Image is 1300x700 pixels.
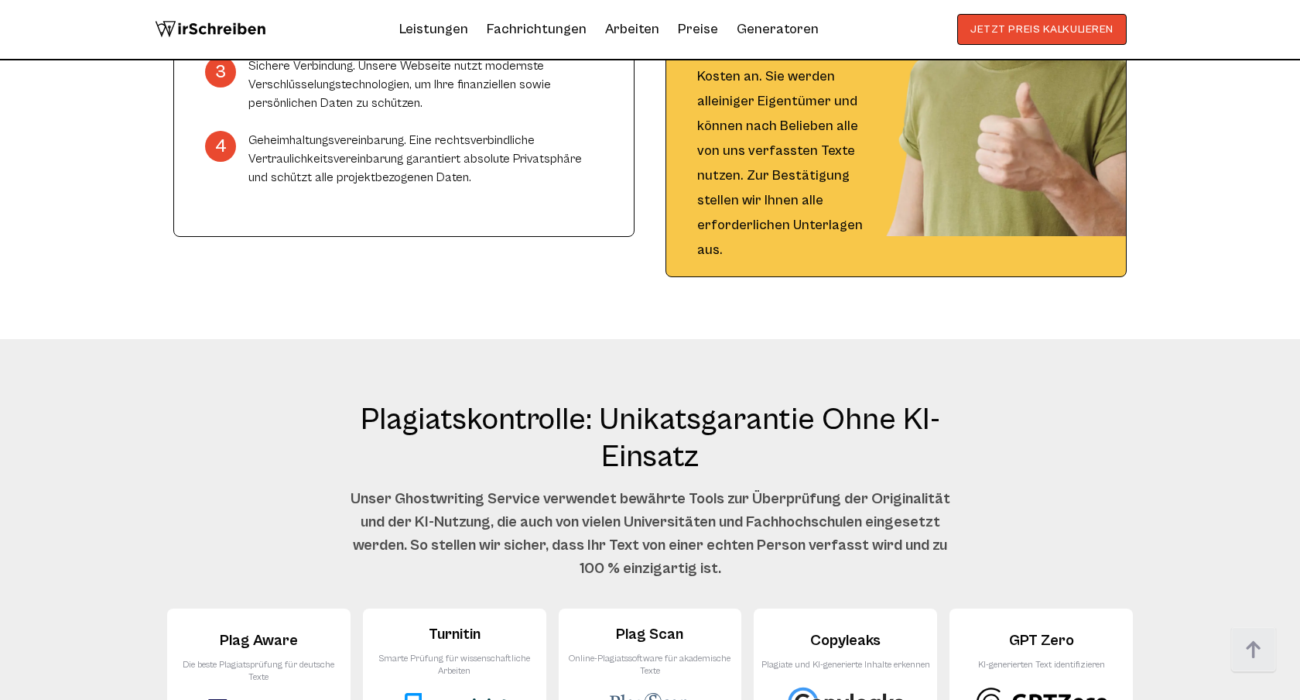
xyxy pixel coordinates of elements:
[1230,627,1277,674] img: button top
[369,653,540,678] div: Smarte Prüfung für wissenschaftliche Arbeiten
[616,623,683,647] div: Plag Scan
[155,14,266,45] img: logo wirschreiben
[761,659,930,671] div: Plagiate und KI-generierte Inhalte erkennen
[340,401,960,475] h2: Plagiatskontrolle: Unikatsgarantie ohne KI-Einsatz
[957,14,1127,45] button: JETZT PREIS KALKULIEREN
[220,630,298,653] div: Plag Aware
[399,17,468,42] a: Leistungen
[737,17,819,42] a: Generatoren
[205,57,603,112] li: Sichere Verbindung. Unsere Webseite nutzt modernste Verschlüsselungstechnologien, um Ihre finanzi...
[205,131,603,187] li: Geheimhaltungsvereinbarung. Eine rechtsverbindliche Vertraulichkeitsvereinbarung garantiert absol...
[429,623,481,647] div: Turnitin
[810,630,881,653] div: Copyleaks
[173,659,344,684] div: Die beste Plagiatsprüfung für deutsche Texte
[605,17,659,42] a: Arbeiten
[487,17,587,42] a: Fachrichtungen
[565,653,736,678] div: Online-Plagiatssoftware für akademische Texte
[978,659,1105,671] div: KI-generierten Text identifizieren
[340,488,960,581] div: Unser Ghostwriting Service verwendet bewährte Tools zur Überprüfung der Originalität und der KI-N...
[678,21,718,37] a: Preise
[1009,630,1074,653] div: GPT Zero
